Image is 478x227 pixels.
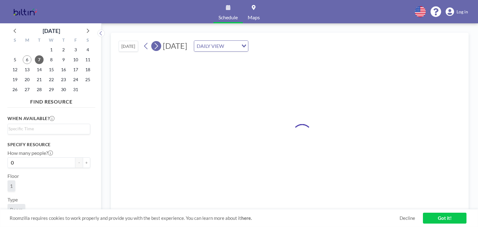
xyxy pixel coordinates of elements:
[83,157,90,168] button: +
[241,215,252,221] a: here.
[71,65,80,74] span: Friday, October 17, 2025
[11,55,19,64] span: Sunday, October 5, 2025
[226,42,238,50] input: Search for option
[83,55,92,64] span: Saturday, October 11, 2025
[9,37,21,45] div: S
[71,55,80,64] span: Friday, October 10, 2025
[10,206,23,212] span: Room
[83,75,92,84] span: Saturday, October 25, 2025
[83,45,92,54] span: Saturday, October 4, 2025
[423,213,466,224] a: Got it!
[7,173,19,179] label: Floor
[57,37,69,45] div: T
[83,65,92,74] span: Saturday, October 18, 2025
[71,75,80,84] span: Friday, October 24, 2025
[35,85,44,94] span: Tuesday, October 28, 2025
[195,42,225,50] span: DAILY VIEW
[47,45,56,54] span: Wednesday, October 1, 2025
[8,124,90,133] div: Search for option
[33,37,45,45] div: T
[35,55,44,64] span: Tuesday, October 7, 2025
[457,9,468,15] span: Log in
[7,150,53,156] label: How many people?
[23,65,31,74] span: Monday, October 13, 2025
[59,45,68,54] span: Thursday, October 2, 2025
[119,41,138,52] button: [DATE]
[47,75,56,84] span: Wednesday, October 22, 2025
[11,85,19,94] span: Sunday, October 26, 2025
[82,37,94,45] div: S
[194,41,248,51] div: Search for option
[59,75,68,84] span: Thursday, October 23, 2025
[45,37,58,45] div: W
[446,7,468,16] a: Log in
[43,26,60,35] div: [DATE]
[7,197,18,203] label: Type
[248,15,260,20] span: Maps
[10,215,400,221] span: Roomzilla requires cookies to work properly and provide you with the best experience. You can lea...
[47,85,56,94] span: Wednesday, October 29, 2025
[69,37,82,45] div: F
[10,183,13,189] span: 1
[59,55,68,64] span: Thursday, October 9, 2025
[21,37,33,45] div: M
[400,215,415,221] a: Decline
[11,75,19,84] span: Sunday, October 19, 2025
[75,157,83,168] button: -
[71,85,80,94] span: Friday, October 31, 2025
[35,75,44,84] span: Tuesday, October 21, 2025
[59,85,68,94] span: Thursday, October 30, 2025
[23,55,31,64] span: Monday, October 6, 2025
[10,6,40,18] img: organization-logo
[23,75,31,84] span: Monday, October 20, 2025
[47,55,56,64] span: Wednesday, October 8, 2025
[163,41,187,50] span: [DATE]
[59,65,68,74] span: Thursday, October 16, 2025
[7,142,90,147] h3: Specify resource
[8,125,87,132] input: Search for option
[23,85,31,94] span: Monday, October 27, 2025
[71,45,80,54] span: Friday, October 3, 2025
[35,65,44,74] span: Tuesday, October 14, 2025
[11,65,19,74] span: Sunday, October 12, 2025
[47,65,56,74] span: Wednesday, October 15, 2025
[7,96,95,105] h4: FIND RESOURCE
[218,15,238,20] span: Schedule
